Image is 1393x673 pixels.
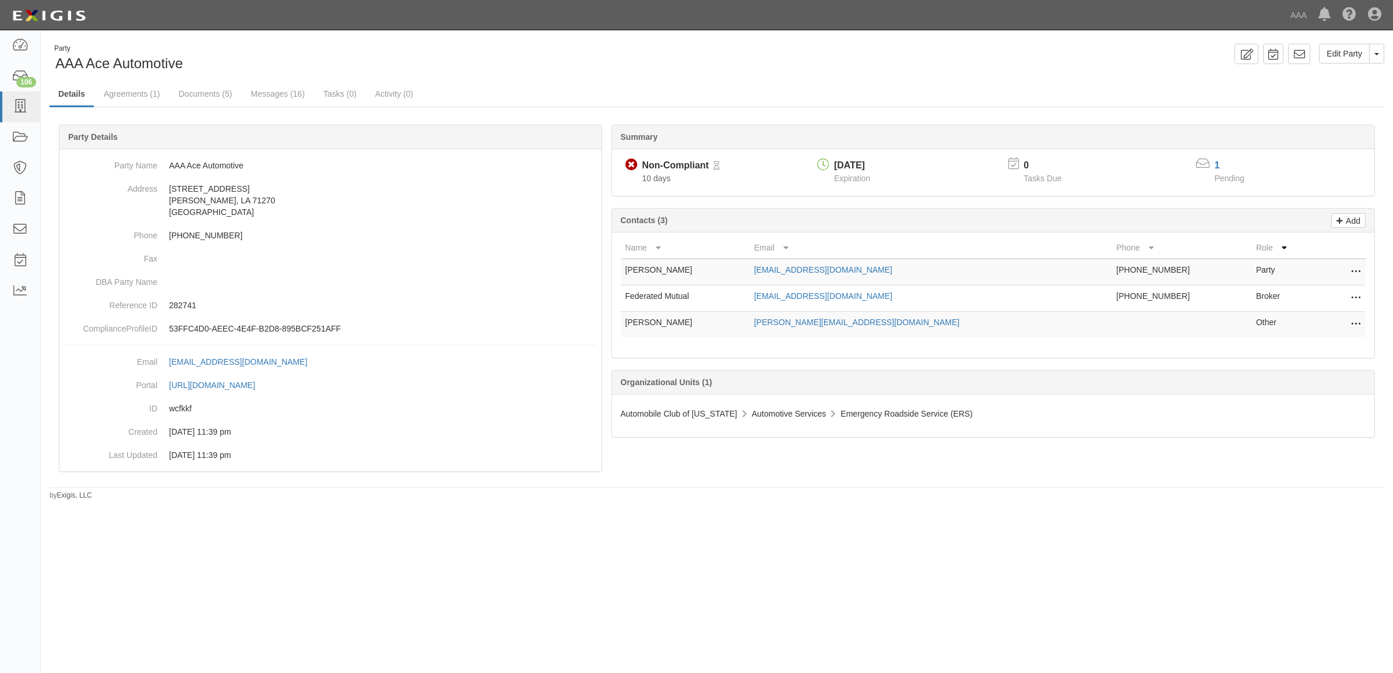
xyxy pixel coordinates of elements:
[169,380,268,390] a: [URL][DOMAIN_NAME]
[64,154,157,171] dt: Party Name
[64,317,157,334] dt: ComplianceProfileID
[621,216,668,225] b: Contacts (3)
[64,154,597,177] dd: AAA Ace Automotive
[754,265,892,274] a: [EMAIL_ADDRESS][DOMAIN_NAME]
[64,397,597,420] dd: wcfkkf
[754,291,892,301] a: [EMAIL_ADDRESS][DOMAIN_NAME]
[1251,259,1319,286] td: Party
[50,82,94,107] a: Details
[1251,312,1319,338] td: Other
[1342,8,1356,22] i: Help Center - Complianz
[1215,174,1244,183] span: Pending
[55,55,183,71] span: AAA Ace Automotive
[50,44,708,73] div: AAA Ace Automotive
[642,159,709,172] div: Non-Compliant
[64,247,157,265] dt: Fax
[64,420,157,438] dt: Created
[64,294,157,311] dt: Reference ID
[169,357,320,367] a: [EMAIL_ADDRESS][DOMAIN_NAME]
[621,259,750,286] td: [PERSON_NAME]
[169,299,597,311] p: 282741
[625,159,638,171] i: Non-Compliant
[64,224,597,247] dd: [PHONE_NUMBER]
[621,378,712,387] b: Organizational Units (1)
[64,420,597,443] dd: 03/09/2023 11:39 pm
[1251,286,1319,312] td: Broker
[64,374,157,391] dt: Portal
[1023,159,1076,172] p: 0
[754,318,959,327] a: [PERSON_NAME][EMAIL_ADDRESS][DOMAIN_NAME]
[1111,286,1251,312] td: [PHONE_NUMBER]
[621,312,750,338] td: [PERSON_NAME]
[1251,237,1319,259] th: Role
[16,77,36,87] div: 106
[621,286,750,312] td: Federated Mutual
[1023,174,1061,183] span: Tasks Due
[834,174,870,183] span: Expiration
[169,323,597,334] p: 53FFC4D0-AEEC-4E4F-B2D8-895BCF251AFF
[95,82,168,105] a: Agreements (1)
[64,270,157,288] dt: DBA Party Name
[621,132,658,142] b: Summary
[64,350,157,368] dt: Email
[170,82,241,105] a: Documents (5)
[64,443,597,467] dd: 03/09/2023 11:39 pm
[1331,213,1366,228] a: Add
[1111,259,1251,286] td: [PHONE_NUMBER]
[68,132,118,142] b: Party Details
[750,237,1112,259] th: Email
[621,237,750,259] th: Name
[1215,160,1220,170] a: 1
[64,397,157,414] dt: ID
[367,82,422,105] a: Activity (0)
[1319,44,1370,64] a: Edit Party
[64,177,157,195] dt: Address
[621,409,737,418] span: Automobile Club of [US_STATE]
[713,162,720,170] i: Pending Review
[9,5,89,26] img: logo-5460c22ac91f19d4615b14bd174203de0afe785f0fc80cf4dbbc73dc1793850b.png
[242,82,314,105] a: Messages (16)
[315,82,365,105] a: Tasks (0)
[642,174,671,183] span: Since 09/05/2025
[64,224,157,241] dt: Phone
[840,409,972,418] span: Emergency Roadside Service (ERS)
[57,491,92,499] a: Exigis, LLC
[50,491,92,501] small: by
[54,44,183,54] div: Party
[64,177,597,224] dd: [STREET_ADDRESS] [PERSON_NAME], LA 71270 [GEOGRAPHIC_DATA]
[1285,3,1313,27] a: AAA
[64,443,157,461] dt: Last Updated
[169,356,307,368] div: [EMAIL_ADDRESS][DOMAIN_NAME]
[752,409,826,418] span: Automotive Services
[834,159,870,172] div: [DATE]
[1111,237,1251,259] th: Phone
[1343,214,1360,227] p: Add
